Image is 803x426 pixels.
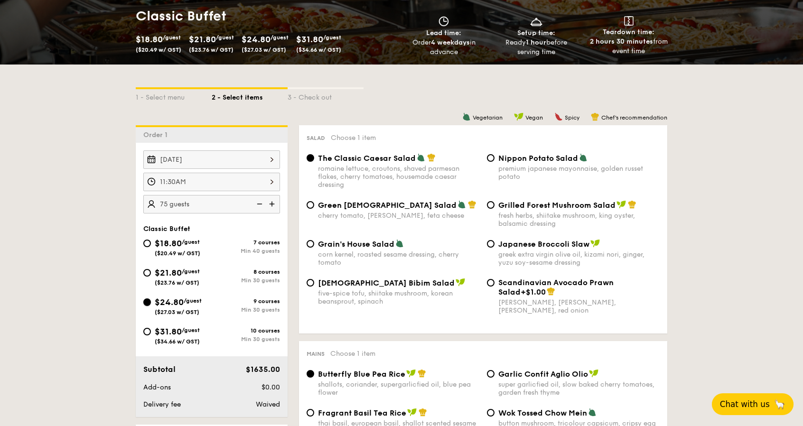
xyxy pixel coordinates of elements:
span: Choose 1 item [331,134,376,142]
input: Grain's House Saladcorn kernel, roasted sesame dressing, cherry tomato [307,240,314,248]
span: $18.80 [136,34,163,45]
img: icon-add.58712e84.svg [266,195,280,213]
div: super garlicfied oil, slow baked cherry tomatoes, garden fresh thyme [498,380,660,397]
span: ($20.49 w/ GST) [136,46,181,53]
img: icon-reduce.1d2dbef1.svg [252,195,266,213]
input: $21.80/guest($23.76 w/ GST)8 coursesMin 30 guests [143,269,151,277]
span: Lead time: [426,29,461,37]
span: Setup time: [517,29,555,37]
span: /guest [216,34,234,41]
span: Grain's House Salad [318,240,394,249]
span: $24.80 [242,34,271,45]
span: Green [DEMOGRAPHIC_DATA] Salad [318,201,457,210]
input: Butterfly Blue Pea Riceshallots, coriander, supergarlicfied oil, blue pea flower [307,370,314,378]
div: corn kernel, roasted sesame dressing, cherry tomato [318,250,479,267]
h1: Classic Buffet [136,8,398,25]
span: $1635.00 [246,365,280,374]
span: ($27.03 w/ GST) [242,46,286,53]
span: 🦙 [774,398,785,410]
div: premium japanese mayonnaise, golden russet potato [498,165,660,181]
div: [PERSON_NAME], [PERSON_NAME], [PERSON_NAME], red onion [498,298,660,315]
div: Min 30 guests [212,306,280,313]
img: icon-chef-hat.a58ddaea.svg [427,153,436,162]
strong: 4 weekdays [431,38,470,46]
img: icon-chef-hat.a58ddaea.svg [419,408,427,417]
span: Vegetarian [473,114,503,121]
img: icon-chef-hat.a58ddaea.svg [418,369,426,378]
input: The Classic Caesar Saladromaine lettuce, croutons, shaved parmesan flakes, cherry tomatoes, house... [307,154,314,162]
span: $0.00 [261,383,280,391]
span: /guest [182,327,200,333]
div: Min 30 guests [212,277,280,284]
span: $21.80 [189,34,216,45]
span: $18.80 [155,238,182,249]
div: Ready before serving time [494,38,579,57]
span: /guest [182,268,200,275]
div: cherry tomato, [PERSON_NAME], feta cheese [318,212,479,220]
img: icon-vegan.f8ff3823.svg [589,369,598,378]
img: icon-vegetarian.fe4039eb.svg [395,239,404,248]
span: Japanese Broccoli Slaw [498,240,589,249]
input: $18.80/guest($20.49 w/ GST)7 coursesMin 40 guests [143,240,151,247]
span: Fragrant Basil Tea Rice [318,408,406,417]
span: Garlic Confit Aglio Olio [498,370,588,379]
strong: 2 hours 30 minutes [590,37,653,46]
div: 1 - Select menu [136,89,212,102]
img: icon-teardown.65201eee.svg [624,16,634,26]
input: Event time [143,173,280,191]
img: icon-vegetarian.fe4039eb.svg [458,200,466,209]
button: Chat with us🦙 [712,393,794,415]
span: $31.80 [155,326,182,337]
span: Salad [307,135,325,141]
div: 8 courses [212,269,280,275]
div: greek extra virgin olive oil, kizami nori, ginger, yuzu soy-sesame dressing [498,250,660,267]
img: icon-vegetarian.fe4039eb.svg [417,153,425,162]
div: five-spice tofu, shiitake mushroom, korean beansprout, spinach [318,289,479,306]
img: icon-vegetarian.fe4039eb.svg [579,153,588,162]
span: /guest [323,34,341,41]
span: Wok Tossed Chow Mein [498,408,587,417]
span: Mains [307,351,325,357]
div: 7 courses [212,239,280,246]
input: Nippon Potato Saladpremium japanese mayonnaise, golden russet potato [487,154,495,162]
input: Green [DEMOGRAPHIC_DATA] Saladcherry tomato, [PERSON_NAME], feta cheese [307,201,314,209]
span: Waived [256,400,280,408]
span: [DEMOGRAPHIC_DATA] Bibim Salad [318,278,455,287]
img: icon-dish.430c3a2e.svg [529,16,543,27]
img: icon-vegan.f8ff3823.svg [616,200,626,209]
div: Min 30 guests [212,336,280,343]
input: [DEMOGRAPHIC_DATA] Bibim Saladfive-spice tofu, shiitake mushroom, korean beansprout, spinach [307,279,314,287]
span: +$1.00 [521,287,546,296]
span: $21.80 [155,268,182,278]
span: Butterfly Blue Pea Rice [318,370,405,379]
strong: 1 hour [526,38,546,46]
div: 3 - Check out [288,89,364,102]
div: Order in advance [401,38,486,57]
div: 9 courses [212,298,280,305]
span: /guest [184,297,202,304]
span: Classic Buffet [143,225,190,233]
input: Event date [143,150,280,169]
span: Teardown time: [603,28,654,36]
img: icon-vegetarian.fe4039eb.svg [462,112,471,121]
div: shallots, coriander, supergarlicfied oil, blue pea flower [318,380,479,397]
img: icon-vegan.f8ff3823.svg [514,112,523,121]
span: Chef's recommendation [601,114,667,121]
span: Scandinavian Avocado Prawn Salad [498,278,614,296]
span: ($20.49 w/ GST) [155,250,200,257]
span: $24.80 [155,297,184,307]
img: icon-chef-hat.a58ddaea.svg [591,112,599,121]
img: icon-vegan.f8ff3823.svg [406,369,416,378]
div: 10 courses [212,327,280,334]
span: Add-ons [143,383,171,391]
img: icon-vegan.f8ff3823.svg [407,408,417,417]
input: Grilled Forest Mushroom Saladfresh herbs, shiitake mushroom, king oyster, balsamic dressing [487,201,495,209]
input: Wok Tossed Chow Meinbutton mushroom, tricolour capsicum, cripsy egg noodle, kikkoman, super garli... [487,409,495,417]
span: ($27.03 w/ GST) [155,309,199,315]
span: ($34.66 w/ GST) [155,338,200,345]
span: /guest [271,34,289,41]
img: icon-vegan.f8ff3823.svg [590,239,600,248]
img: icon-vegan.f8ff3823.svg [456,278,465,287]
div: fresh herbs, shiitake mushroom, king oyster, balsamic dressing [498,212,660,228]
span: Nippon Potato Salad [498,154,578,163]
